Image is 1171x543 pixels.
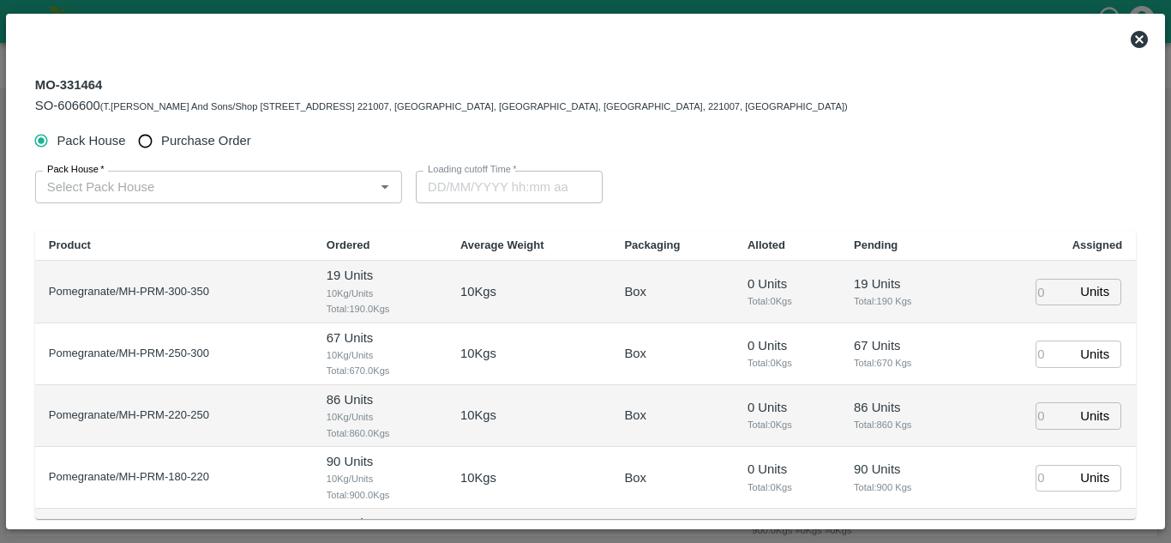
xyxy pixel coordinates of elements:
p: 10 Kgs [460,344,496,363]
p: 19 Units [327,266,433,285]
input: Select Pack House [40,176,369,198]
input: 0 [1036,402,1073,429]
p: 0 Units [748,275,826,293]
p: 90 Units [327,452,433,471]
p: 67 Units [854,336,952,355]
td: Pomegranate/MH-PRM-250-300 [35,323,313,385]
b: Product [49,238,91,251]
p: 90 Units [854,460,952,479]
span: Total: 0 Kgs [748,355,826,371]
span: Total: 190 Kgs [854,293,952,309]
td: Pomegranate/MH-PRM-300-350 [35,261,313,323]
span: 10 Kg/Units [327,286,433,301]
span: 10 Kg/Units [327,471,433,486]
p: Units [1080,468,1109,487]
span: Total: 900.0 Kgs [327,487,433,503]
span: Total: 0 Kgs [748,480,826,495]
span: Total: 0 Kgs [748,417,826,432]
p: 51 Units [327,514,433,533]
div: (T.[PERSON_NAME] And Sons/Shop [STREET_ADDRESS] 221007, [GEOGRAPHIC_DATA], [GEOGRAPHIC_DATA], [GE... [35,96,848,115]
span: Pack House [57,131,125,150]
span: Total: 670 Kgs [854,355,952,371]
b: Packaging [624,238,680,251]
p: 10 Kgs [460,282,496,301]
input: Choose date, selected date is Oct 10, 2025 [416,171,591,203]
p: 19 Units [854,275,952,293]
span: Total: 670.0 Kgs [327,363,433,378]
p: 0 Units [748,460,826,479]
label: Pack House [47,163,105,177]
b: Alloted [748,238,785,251]
p: 0 Units [748,336,826,355]
label: Loading cutoff Time [428,163,517,177]
b: Pending [854,238,898,251]
input: 0 [1036,341,1073,367]
p: 10 Kgs [460,406,496,425]
span: Total: 860 Kgs [854,417,952,432]
span: Purchase Order [161,131,251,150]
p: 86 Units [854,398,952,417]
td: Pomegranate/MH-PRM-180-220 [35,447,313,509]
b: Average Weight [460,238,544,251]
span: Total: 0 Kgs [748,293,826,309]
p: Units [1080,407,1109,425]
span: Total: 860.0 Kgs [327,425,433,441]
input: 0 [1036,465,1073,492]
b: Ordered [327,238,370,251]
input: 0 [1036,279,1073,305]
b: Assigned [1072,238,1123,251]
span: Total: 190.0 Kgs [327,301,433,317]
p: 0 Units [748,398,826,417]
span: 10 Kg/Units [327,409,433,425]
p: 86 Units [327,390,433,409]
p: 67 Units [327,329,433,347]
div: MO-331464 [35,74,848,115]
span: 10 Kg/Units [327,347,433,363]
p: Box [624,468,646,487]
p: Box [624,406,646,425]
p: Box [624,282,646,301]
p: Box [624,344,646,363]
p: 10 Kgs [460,468,496,487]
span: SO-606600 [35,99,100,112]
span: Total: 900 Kgs [854,480,952,495]
p: Units [1080,345,1109,364]
p: Units [1080,282,1109,301]
td: Pomegranate/MH-PRM-220-250 [35,385,313,447]
button: Open [374,176,396,198]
